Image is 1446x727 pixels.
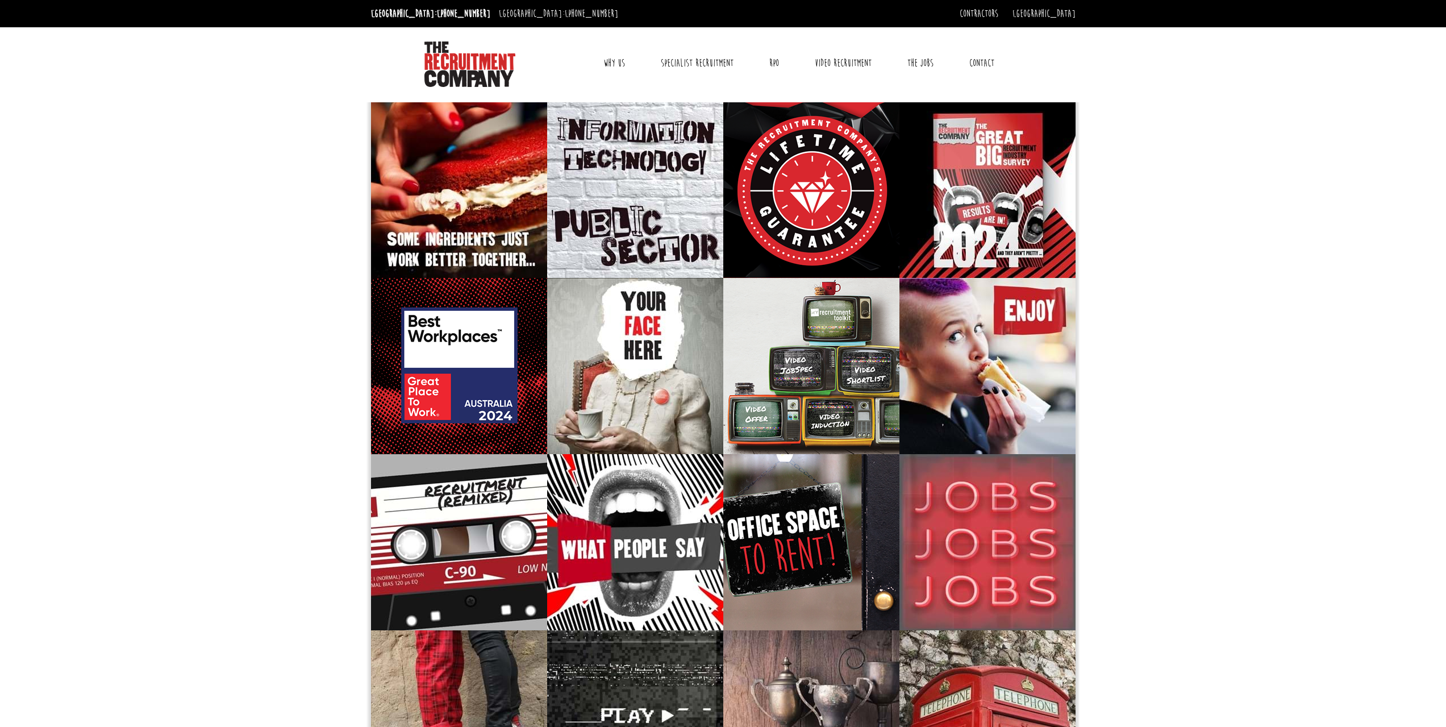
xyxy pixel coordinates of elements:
[565,7,618,20] a: [PHONE_NUMBER]
[595,49,634,77] a: Why Us
[806,49,880,77] a: Video Recruitment
[652,49,742,77] a: Specialist Recruitment
[368,5,493,23] li: [GEOGRAPHIC_DATA]:
[960,7,998,20] a: Contractors
[437,7,490,20] a: [PHONE_NUMBER]
[496,5,621,23] li: [GEOGRAPHIC_DATA]:
[961,49,1003,77] a: Contact
[424,41,515,87] img: The Recruitment Company
[761,49,787,77] a: RPO
[1012,7,1076,20] a: [GEOGRAPHIC_DATA]
[899,49,942,77] a: The Jobs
